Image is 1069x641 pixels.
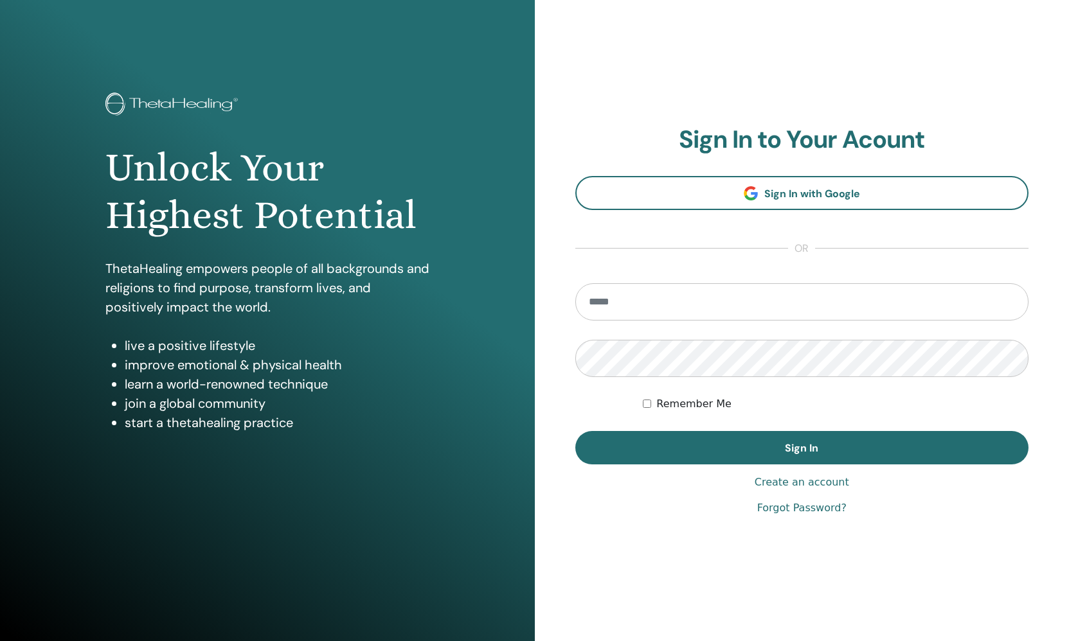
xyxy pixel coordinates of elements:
button: Sign In [575,431,1029,464]
h2: Sign In to Your Acount [575,125,1029,155]
h1: Unlock Your Highest Potential [105,144,429,240]
li: learn a world-renowned technique [125,374,429,394]
p: ThetaHealing empowers people of all backgrounds and religions to find purpose, transform lives, a... [105,259,429,317]
label: Remember Me [656,396,732,412]
span: Sign In with Google [764,187,860,200]
a: Create an account [755,475,849,490]
li: join a global community [125,394,429,413]
li: start a thetahealing practice [125,413,429,432]
div: Keep me authenticated indefinitely or until I manually logout [643,396,1029,412]
li: live a positive lifestyle [125,336,429,355]
a: Forgot Password? [757,500,847,516]
span: or [788,241,815,256]
a: Sign In with Google [575,176,1029,210]
li: improve emotional & physical health [125,355,429,374]
span: Sign In [785,441,818,455]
